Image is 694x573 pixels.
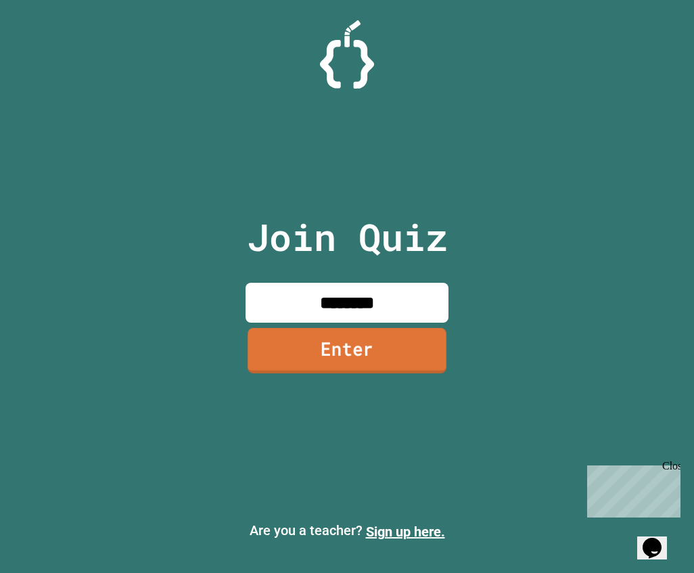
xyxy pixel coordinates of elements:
img: Logo.svg [320,20,374,89]
p: Join Quiz [247,209,448,265]
iframe: chat widget [637,519,680,559]
div: Chat with us now!Close [5,5,93,86]
a: Enter [248,328,446,373]
iframe: chat widget [582,460,680,518]
a: Sign up here. [366,524,445,540]
p: Are you a teacher? [11,520,683,542]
